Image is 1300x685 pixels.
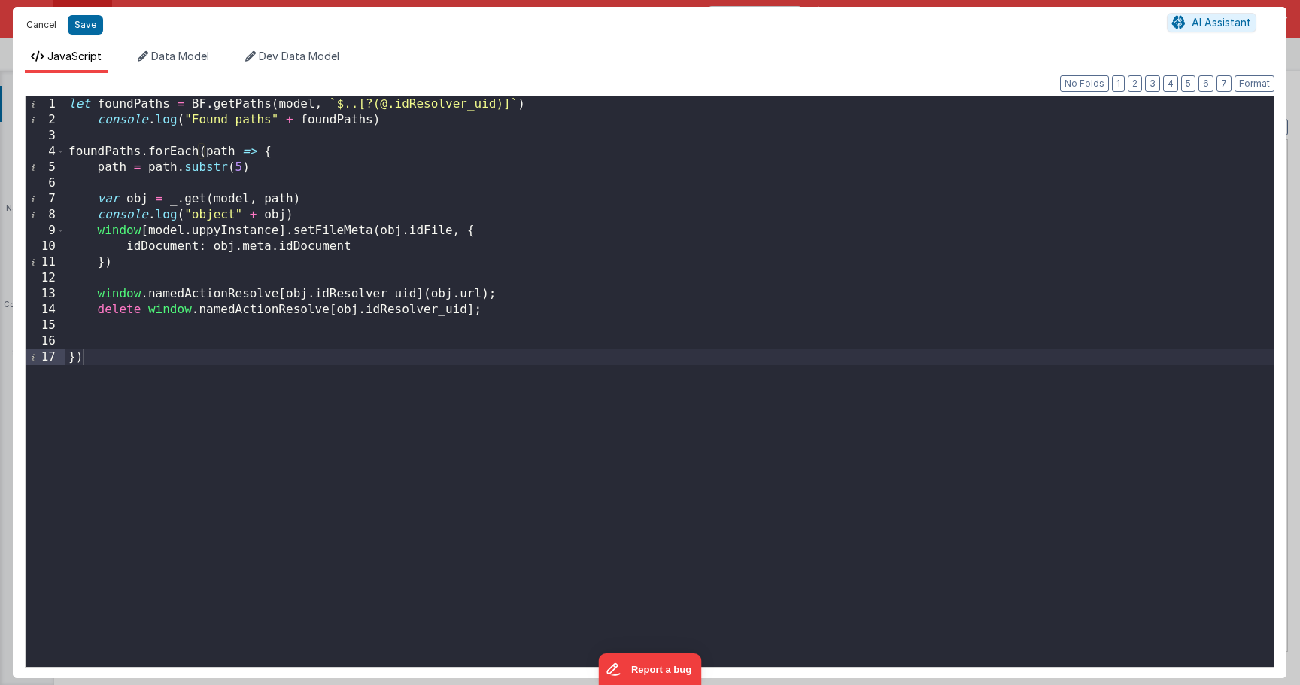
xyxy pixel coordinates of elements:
button: No Folds [1060,75,1109,92]
button: AI Assistant [1167,13,1256,32]
div: 15 [26,318,65,333]
div: 2 [26,112,65,128]
span: Data Model [151,50,209,62]
iframe: Marker.io feedback button [599,653,702,685]
div: 5 [26,160,65,175]
button: Format [1235,75,1274,92]
div: 10 [26,239,65,254]
button: 6 [1198,75,1213,92]
button: 5 [1181,75,1195,92]
span: AI Assistant [1192,16,1251,29]
div: 17 [26,349,65,365]
button: Save [68,15,103,35]
div: 14 [26,302,65,318]
span: Dev Data Model [259,50,339,62]
div: 4 [26,144,65,160]
div: 9 [26,223,65,239]
div: 3 [26,128,65,144]
div: 11 [26,254,65,270]
div: 1 [26,96,65,112]
button: 1 [1112,75,1125,92]
button: 4 [1163,75,1178,92]
div: 13 [26,286,65,302]
div: 6 [26,175,65,191]
button: 2 [1128,75,1142,92]
div: 7 [26,191,65,207]
button: Cancel [19,14,64,35]
button: 7 [1216,75,1232,92]
div: 12 [26,270,65,286]
div: 8 [26,207,65,223]
button: 3 [1145,75,1160,92]
div: 16 [26,333,65,349]
span: JavaScript [47,50,102,62]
